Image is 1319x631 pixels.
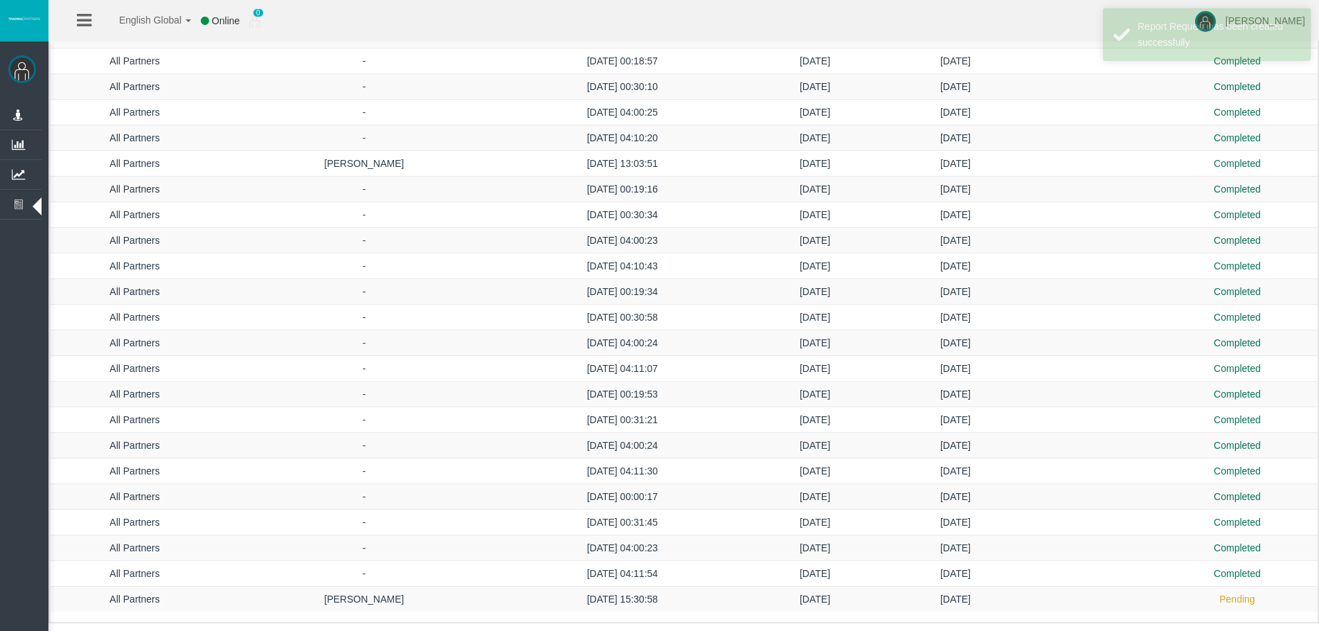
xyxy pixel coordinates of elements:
[1157,254,1318,279] td: Completed
[50,433,219,459] td: All Partners
[1157,535,1318,561] td: Completed
[1157,484,1318,510] td: Completed
[509,228,736,254] td: [DATE] 04:00:23
[1157,177,1318,202] td: Completed
[219,100,509,125] td: -
[50,459,219,484] td: All Partners
[509,459,736,484] td: [DATE] 04:11:30
[736,177,894,202] td: [DATE]
[736,125,894,151] td: [DATE]
[253,8,264,17] span: 0
[1157,407,1318,433] td: Completed
[736,305,894,330] td: [DATE]
[509,510,736,535] td: [DATE] 00:31:45
[1157,356,1318,382] td: Completed
[1157,279,1318,305] td: Completed
[50,279,219,305] td: All Partners
[219,254,509,279] td: -
[50,382,219,407] td: All Partners
[50,228,219,254] td: All Partners
[736,459,894,484] td: [DATE]
[50,48,219,74] td: All Partners
[50,305,219,330] td: All Partners
[736,228,894,254] td: [DATE]
[509,587,736,612] td: [DATE] 15:30:58
[219,177,509,202] td: -
[509,535,736,561] td: [DATE] 04:00:23
[219,48,509,74] td: -
[736,407,894,433] td: [DATE]
[1157,228,1318,254] td: Completed
[1157,151,1318,177] td: Completed
[894,330,1017,356] td: [DATE]
[1157,202,1318,228] td: Completed
[736,74,894,100] td: [DATE]
[894,254,1017,279] td: [DATE]
[50,100,219,125] td: All Partners
[509,177,736,202] td: [DATE] 00:19:16
[50,407,219,433] td: All Partners
[509,561,736,587] td: [DATE] 04:11:54
[1157,74,1318,100] td: Completed
[219,407,509,433] td: -
[736,433,894,459] td: [DATE]
[736,100,894,125] td: [DATE]
[50,330,219,356] td: All Partners
[894,433,1017,459] td: [DATE]
[219,330,509,356] td: -
[219,74,509,100] td: -
[894,305,1017,330] td: [DATE]
[219,587,509,612] td: [PERSON_NAME]
[736,356,894,382] td: [DATE]
[509,356,736,382] td: [DATE] 04:11:07
[219,459,509,484] td: -
[1157,125,1318,151] td: Completed
[249,15,260,28] img: user_small.png
[736,561,894,587] td: [DATE]
[1157,100,1318,125] td: Completed
[509,484,736,510] td: [DATE] 00:00:17
[219,535,509,561] td: -
[1138,19,1300,51] div: Report Request has been created successfully
[509,382,736,407] td: [DATE] 00:19:53
[1157,459,1318,484] td: Completed
[1157,433,1318,459] td: Completed
[101,15,181,26] span: English Global
[509,279,736,305] td: [DATE] 00:19:34
[736,279,894,305] td: [DATE]
[509,100,736,125] td: [DATE] 04:00:25
[894,48,1017,74] td: [DATE]
[736,484,894,510] td: [DATE]
[219,356,509,382] td: -
[736,254,894,279] td: [DATE]
[1157,330,1318,356] td: Completed
[894,484,1017,510] td: [DATE]
[219,305,509,330] td: -
[894,228,1017,254] td: [DATE]
[894,535,1017,561] td: [DATE]
[219,382,509,407] td: -
[509,407,736,433] td: [DATE] 00:31:21
[50,254,219,279] td: All Partners
[50,484,219,510] td: All Partners
[894,382,1017,407] td: [DATE]
[50,561,219,587] td: All Partners
[219,433,509,459] td: -
[894,202,1017,228] td: [DATE]
[736,48,894,74] td: [DATE]
[50,125,219,151] td: All Partners
[736,151,894,177] td: [DATE]
[50,510,219,535] td: All Partners
[50,356,219,382] td: All Partners
[736,510,894,535] td: [DATE]
[894,356,1017,382] td: [DATE]
[894,177,1017,202] td: [DATE]
[212,15,240,26] span: Online
[1157,587,1318,612] td: Pending
[1157,561,1318,587] td: Completed
[894,151,1017,177] td: [DATE]
[894,459,1017,484] td: [DATE]
[894,587,1017,612] td: [DATE]
[509,48,736,74] td: [DATE] 00:18:57
[894,100,1017,125] td: [DATE]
